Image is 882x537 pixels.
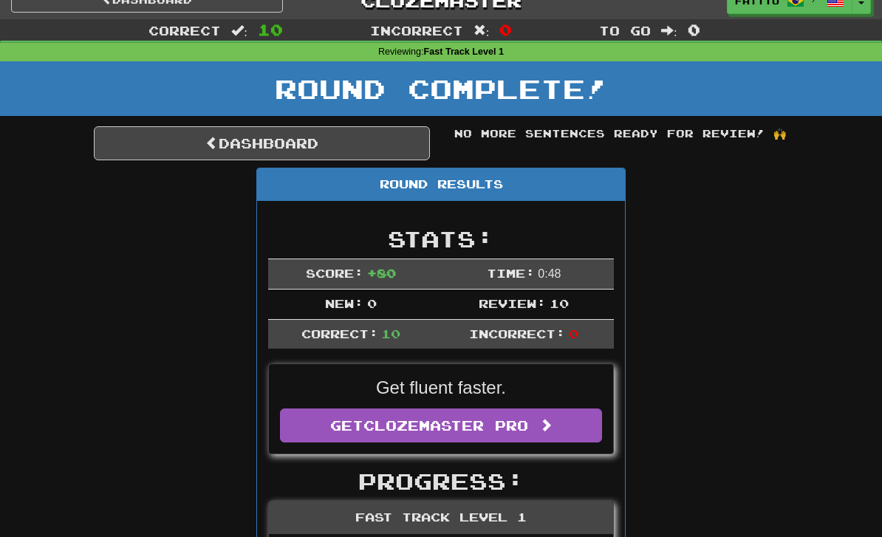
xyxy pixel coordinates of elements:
[370,23,463,38] span: Incorrect
[231,24,247,37] span: :
[599,23,651,38] span: To go
[5,74,877,103] h1: Round Complete!
[258,21,283,38] span: 10
[474,24,490,37] span: :
[569,326,578,341] span: 0
[363,417,528,434] span: Clozemaster Pro
[148,23,221,38] span: Correct
[280,375,602,400] p: Get fluent faster.
[538,267,561,280] span: 0 : 48
[367,266,396,280] span: + 80
[268,469,614,493] h2: Progress:
[452,126,788,141] div: No more sentences ready for review! 🙌
[469,326,565,341] span: Incorrect:
[487,266,535,280] span: Time:
[661,24,677,37] span: :
[479,296,546,310] span: Review:
[280,408,602,442] a: GetClozemaster Pro
[499,21,512,38] span: 0
[268,227,614,251] h2: Stats:
[325,296,363,310] span: New:
[269,502,613,534] div: Fast Track Level 1
[688,21,700,38] span: 0
[550,296,569,310] span: 10
[381,326,400,341] span: 10
[301,326,378,341] span: Correct:
[424,47,505,57] strong: Fast Track Level 1
[257,168,625,201] div: Round Results
[306,266,363,280] span: Score:
[367,296,377,310] span: 0
[94,126,430,160] a: Dashboard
